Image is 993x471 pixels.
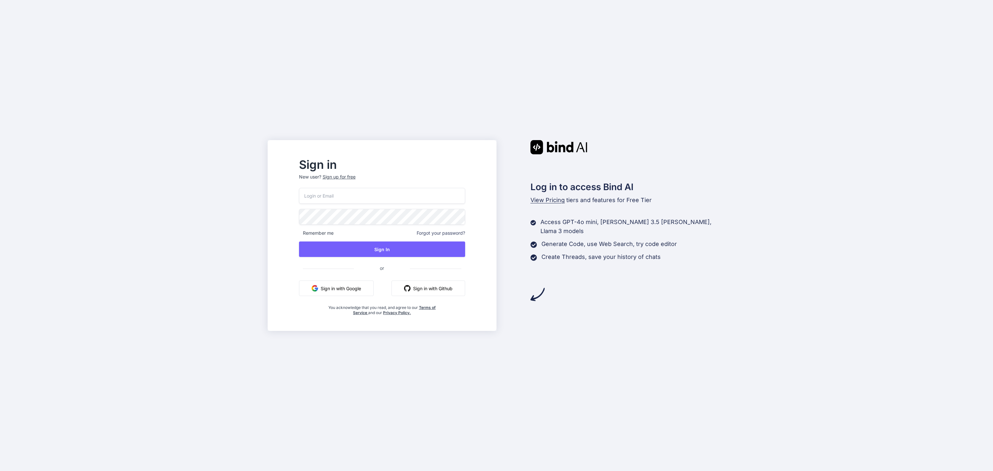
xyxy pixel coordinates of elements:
[299,174,465,188] p: New user?
[383,310,411,315] a: Privacy Policy.
[391,281,465,296] button: Sign in with Github
[354,260,410,276] span: or
[417,230,465,236] span: Forgot your password?
[530,197,565,203] span: View Pricing
[299,159,465,170] h2: Sign in
[404,285,411,292] img: github
[541,252,661,261] p: Create Threads, save your history of chats
[530,180,726,194] h2: Log in to access Bind AI
[541,240,677,249] p: Generate Code, use Web Search, try code editor
[299,188,465,204] input: Login or Email
[326,301,437,315] div: You acknowledge that you read, and agree to our and our
[323,174,356,180] div: Sign up for free
[353,305,436,315] a: Terms of Service
[540,218,725,236] p: Access GPT-4o mini, [PERSON_NAME] 3.5 [PERSON_NAME], Llama 3 models
[530,196,726,205] p: tiers and features for Free Tier
[530,140,587,154] img: Bind AI logo
[299,241,465,257] button: Sign In
[299,281,374,296] button: Sign in with Google
[299,230,334,236] span: Remember me
[530,287,545,302] img: arrow
[312,285,318,292] img: google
